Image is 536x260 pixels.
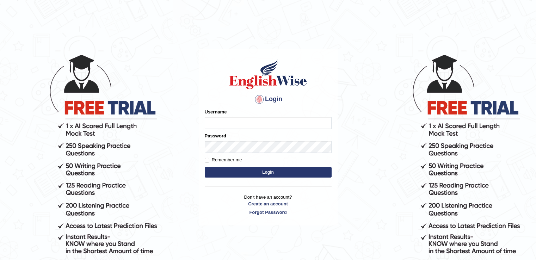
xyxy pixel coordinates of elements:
a: Forgot Password [205,209,332,216]
button: Login [205,167,332,178]
label: Username [205,109,227,115]
img: Logo of English Wise sign in for intelligent practice with AI [228,58,308,90]
label: Remember me [205,156,242,163]
input: Remember me [205,158,209,162]
label: Password [205,132,226,139]
h4: Login [205,94,332,105]
p: Don't have an account? [205,194,332,216]
a: Create an account [205,200,332,207]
